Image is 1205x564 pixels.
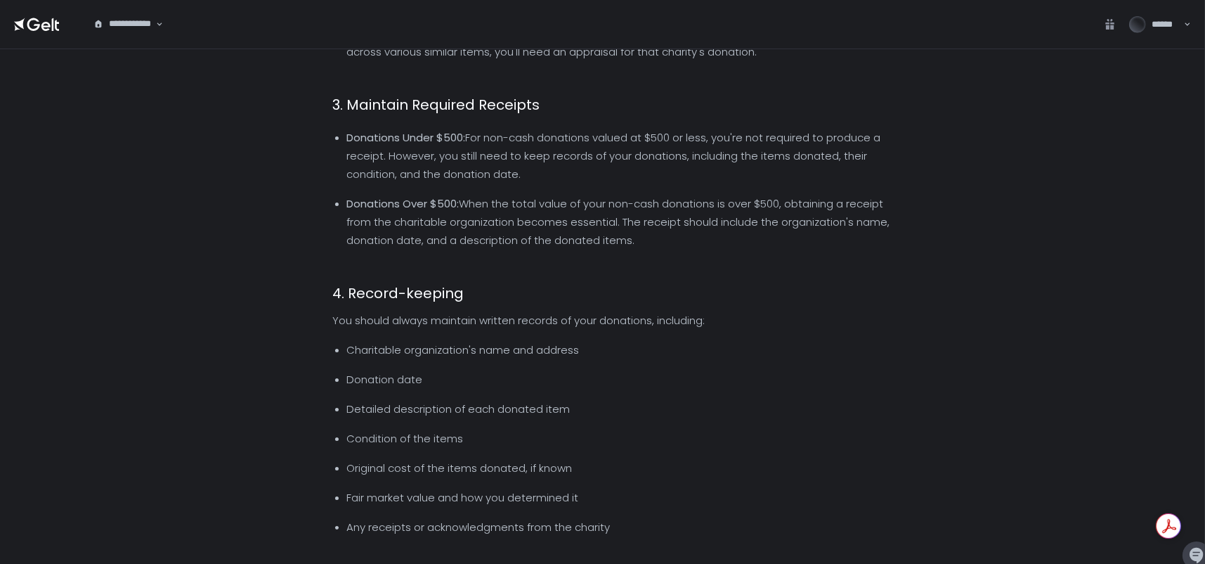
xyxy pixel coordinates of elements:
[347,483,895,513] li: Fair market value and how you determined it
[93,30,155,44] input: Search for option
[347,196,460,211] strong: Donations Over $500:
[347,365,895,395] li: Donation date
[347,424,895,454] li: Condition of the items
[347,130,466,145] strong: Donations Under $500:
[347,189,895,255] li: When the total value of your non-cash donations is over $500, obtaining a receipt from the charit...
[347,335,895,365] li: Charitable organization's name and address
[333,283,464,303] strong: 4. Record-keeping
[333,312,895,330] p: You should always maintain written records of your donations, including:
[333,95,540,115] strong: 3. Maintain Required Receipts
[347,454,895,483] li: Original cost of the items donated, if known
[347,513,895,542] li: Any receipts or acknowledgments from the charity
[347,395,895,424] li: Detailed description of each donated item
[84,10,163,39] div: Search for option
[347,123,895,189] li: For non-cash donations valued at $500 or less, you're not required to produce a receipt. However,...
